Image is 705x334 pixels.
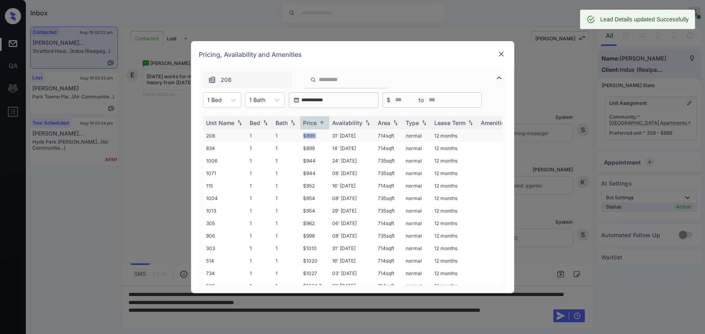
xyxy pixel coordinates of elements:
[300,242,329,255] td: $1010
[403,242,431,255] td: normal
[273,267,300,280] td: 1
[420,120,428,125] img: sorting
[273,192,300,205] td: 1
[236,120,244,125] img: sorting
[431,242,478,255] td: 12 months
[375,267,403,280] td: 714 sqft
[364,120,372,125] img: sorting
[273,217,300,230] td: 1
[276,119,288,126] div: Bath
[203,180,247,192] td: 115
[403,154,431,167] td: normal
[406,119,419,126] div: Type
[497,50,505,58] img: close
[431,192,478,205] td: 12 months
[300,205,329,217] td: $954
[329,129,375,142] td: 31' [DATE]
[387,96,391,104] span: $
[419,96,424,104] span: to
[247,167,273,180] td: 1
[403,142,431,154] td: normal
[273,154,300,167] td: 1
[375,192,403,205] td: 735 sqft
[375,180,403,192] td: 714 sqft
[247,230,273,242] td: 1
[403,267,431,280] td: normal
[250,119,261,126] div: Bed
[431,280,478,292] td: 12 months
[300,180,329,192] td: $952
[247,217,273,230] td: 1
[273,180,300,192] td: 1
[203,242,247,255] td: 303
[203,280,247,292] td: 526
[329,267,375,280] td: 03' [DATE]
[273,280,300,292] td: 1
[329,180,375,192] td: 16' [DATE]
[333,119,363,126] div: Availability
[431,142,478,154] td: 12 months
[203,267,247,280] td: 734
[247,154,273,167] td: 1
[375,242,403,255] td: 714 sqft
[203,217,247,230] td: 305
[378,119,391,126] div: Area
[289,120,297,125] img: sorting
[247,142,273,154] td: 1
[318,120,326,126] img: sorting
[191,41,514,68] div: Pricing, Availability and Amenities
[273,255,300,267] td: 1
[273,142,300,154] td: 1
[203,255,247,267] td: 514
[431,217,478,230] td: 12 months
[300,192,329,205] td: $954
[329,142,375,154] td: 14' [DATE]
[300,267,329,280] td: $1027
[300,142,329,154] td: $899
[329,167,375,180] td: 08' [DATE]
[329,205,375,217] td: 29' [DATE]
[247,242,273,255] td: 1
[329,255,375,267] td: 16' [DATE]
[495,73,504,83] img: icon-zuma
[203,129,247,142] td: 208
[435,119,466,126] div: Lease Term
[273,129,300,142] td: 1
[203,205,247,217] td: 1013
[273,242,300,255] td: 1
[467,120,475,125] img: sorting
[247,180,273,192] td: 1
[403,192,431,205] td: normal
[203,192,247,205] td: 1004
[300,154,329,167] td: $944
[203,142,247,154] td: 834
[273,205,300,217] td: 1
[375,205,403,217] td: 735 sqft
[300,230,329,242] td: $998
[247,129,273,142] td: 1
[300,167,329,180] td: $944
[247,267,273,280] td: 1
[431,230,478,242] td: 12 months
[431,205,478,217] td: 12 months
[431,167,478,180] td: 12 months
[431,180,478,192] td: 12 months
[403,280,431,292] td: normal
[329,230,375,242] td: 08' [DATE]
[431,154,478,167] td: 12 months
[431,267,478,280] td: 12 months
[247,280,273,292] td: 1
[375,154,403,167] td: 735 sqft
[375,142,403,154] td: 714 sqft
[403,167,431,180] td: normal
[300,255,329,267] td: $1020
[600,12,689,27] div: Lead Details updated Successfully
[375,167,403,180] td: 735 sqft
[203,230,247,242] td: 906
[391,120,400,125] img: sorting
[431,255,478,267] td: 12 months
[403,180,431,192] td: normal
[261,120,269,125] img: sorting
[203,167,247,180] td: 1071
[403,255,431,267] td: normal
